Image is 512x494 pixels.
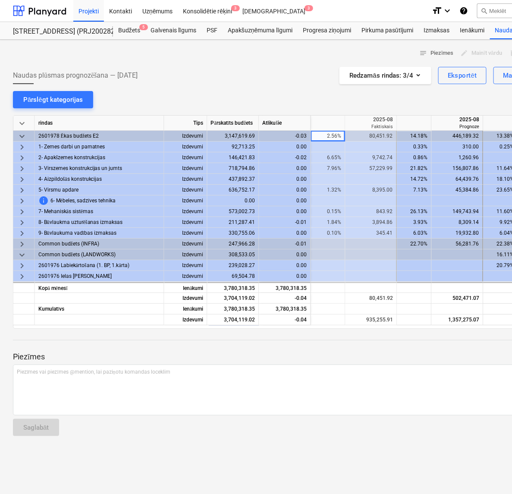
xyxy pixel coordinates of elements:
span: Šo rindas vienību nevar prognozēt, pirms nav atjaunināts pārskatītais budžets [38,195,49,206]
span: keyboard_arrow_right [17,174,27,185]
div: 502,471.07 [435,293,480,304]
div: 437,892.37 [207,174,259,185]
a: Galvenais līgums [145,22,201,39]
div: 843.92 [349,206,393,217]
div: 6.65% [314,152,342,163]
div: 935,255.91 [349,315,393,325]
div: Kopā mēnesī [35,282,164,293]
div: Izdevumi [164,206,207,217]
div: Izdevumi [164,174,207,185]
div: 0.10% [314,228,342,239]
div: 64,439.76 [435,174,479,185]
a: Ienākumi [455,22,490,39]
div: 0.15% [314,206,342,217]
div: 573,002.73 [207,206,259,217]
span: keyboard_arrow_right [17,239,27,249]
div: 1,357,275.07 [435,315,480,325]
div: 3.93% [401,217,428,228]
div: Izdevumi [164,163,207,174]
div: Izdevumi [164,185,207,195]
div: Atlikušie [259,116,311,131]
div: Izdevumi [164,315,207,325]
div: PSF [201,22,223,39]
span: keyboard_arrow_down [17,131,27,142]
span: keyboard_arrow_right [17,185,27,195]
div: 8,395.00 [349,185,393,195]
div: Izdevumi [164,131,207,142]
div: 0.86% [401,152,428,163]
span: 5 [139,24,148,30]
span: 3 [231,5,240,11]
div: Faktiskais [349,123,393,130]
span: keyboard_arrow_down [17,118,27,129]
span: 8- Būvlaukma uzturēšanas izmaksas [38,217,123,228]
span: notes [419,49,427,57]
span: 2601978 Ēkas budžets E2 [38,131,99,142]
div: Prognoze [435,123,480,130]
div: 446,189.32 [435,131,479,142]
span: 3- Virszemes konstrukcijas un jumts [38,163,123,174]
div: 0.33% [401,142,428,152]
i: Zināšanu pamats [460,6,468,16]
div: Izdevumi [164,195,207,206]
div: -0.01 [259,239,311,249]
div: 2.56% [314,131,342,142]
span: keyboard_arrow_right [17,142,27,152]
div: 2025-08 [349,116,393,123]
a: Progresa ziņojumi [298,22,356,39]
a: Izmaksas [419,22,455,39]
button: Pārslēgt kategorijas [13,91,93,108]
div: 0.00 [259,260,311,271]
span: 3 [305,5,313,11]
span: 6- Mēbeles, sadzīves tehnika [50,195,116,206]
button: Piezīmes [416,47,457,60]
div: Tips [164,116,207,131]
div: 310.00 [435,142,479,152]
div: Ienākumi [164,282,207,293]
div: Izdevumi [164,142,207,152]
div: -0.01 [259,217,311,228]
div: 0.00 [259,271,311,282]
button: Redzamās rindas:3/4 [339,67,431,84]
div: -0.04 [259,315,311,325]
div: 69,504.78 [207,271,259,282]
div: 92,713.25 [207,142,259,152]
div: 3,780,318.35 [207,282,259,293]
span: Piezīmes [419,48,454,58]
div: 7.13% [401,185,428,195]
div: 6.03% [401,228,428,239]
div: [STREET_ADDRESS] (PRJ2002826) 2601978 [13,27,103,36]
div: 0.00 [207,195,259,206]
div: -0.03 [259,131,311,142]
div: 247,966.28 [207,239,259,249]
div: 239,028.27 [207,260,259,271]
span: 2601976 Ielas seguma maiņa [38,271,112,282]
div: 0.00 [259,142,311,152]
a: Pirkuma pasūtījumi [356,22,419,39]
div: 80,451.92 [349,131,393,142]
div: 211,287.41 [207,217,259,228]
div: Izdevumi [164,217,207,228]
span: 4- Aizpildošās konstrukcijas [38,174,102,185]
div: 3,780,318.35 [259,282,311,293]
span: keyboard_arrow_right [17,261,27,271]
div: 14.18% [401,131,428,142]
div: 149,743.94 [435,206,479,217]
div: rindas [35,116,164,131]
div: 8,309.14 [435,217,479,228]
div: 0.00 [259,185,311,195]
span: Naudas plūsmas prognozēšana — [DATE] [13,70,138,81]
div: 0.00 [259,249,311,260]
div: 1.84% [314,217,342,228]
div: 22.70% [401,239,428,249]
div: Izdevumi [164,249,207,260]
span: Common budžets (LANDWORKS) [38,249,116,260]
div: 7.96% [314,163,342,174]
div: Apakšuzņēmuma līgumi [223,22,298,39]
span: keyboard_arrow_down [17,250,27,260]
span: Common budžets (INFRA) [38,239,99,249]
